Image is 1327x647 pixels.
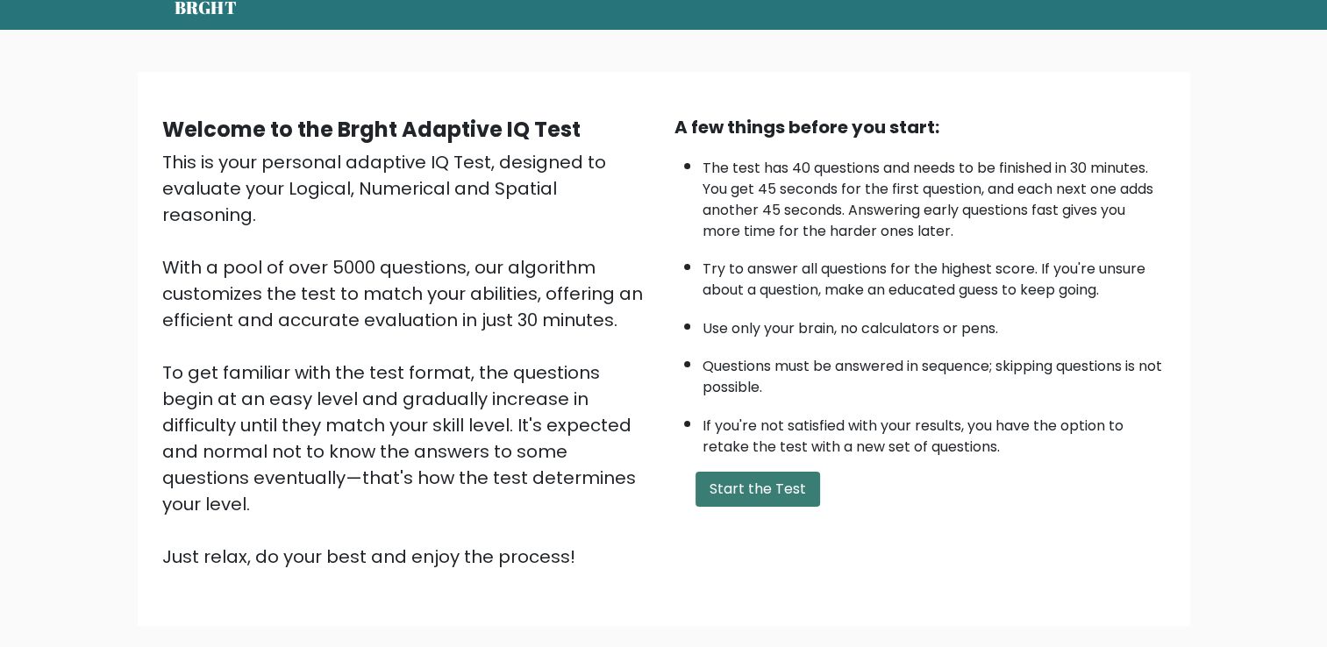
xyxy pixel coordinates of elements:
[703,250,1166,301] li: Try to answer all questions for the highest score. If you're unsure about a question, make an edu...
[703,347,1166,398] li: Questions must be answered in sequence; skipping questions is not possible.
[696,472,820,507] button: Start the Test
[703,407,1166,458] li: If you're not satisfied with your results, you have the option to retake the test with a new set ...
[674,114,1166,140] div: A few things before you start:
[162,149,653,570] div: This is your personal adaptive IQ Test, designed to evaluate your Logical, Numerical and Spatial ...
[703,309,1166,339] li: Use only your brain, no calculators or pens.
[162,115,581,144] b: Welcome to the Brght Adaptive IQ Test
[703,149,1166,242] li: The test has 40 questions and needs to be finished in 30 minutes. You get 45 seconds for the firs...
